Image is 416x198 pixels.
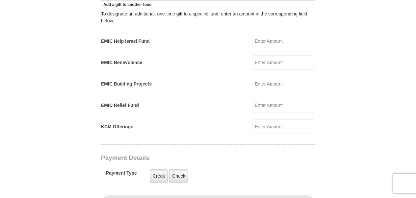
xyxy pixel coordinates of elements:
label: Check [169,169,188,183]
div: To designate an additional, one-time gift to a specific fund, enter an amount in the correspondin... [101,11,315,24]
label: Credit [150,169,168,183]
label: KCM Offerings [101,123,133,130]
label: EMIC Relief Fund [101,102,139,109]
label: EMIC Benevolence [101,59,142,66]
input: Enter Amount [252,77,315,91]
h3: Payment Details [101,154,269,162]
input: Enter Amount [252,55,315,70]
label: EMIC Building Projects [101,81,152,87]
label: EMIC Help Israel Fund [101,38,150,45]
h5: Payment Type [106,170,137,179]
input: Enter Amount [252,34,315,48]
span: Add a gift to another fund [101,2,152,7]
input: Enter Amount [252,119,315,134]
input: Enter Amount [252,98,315,112]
